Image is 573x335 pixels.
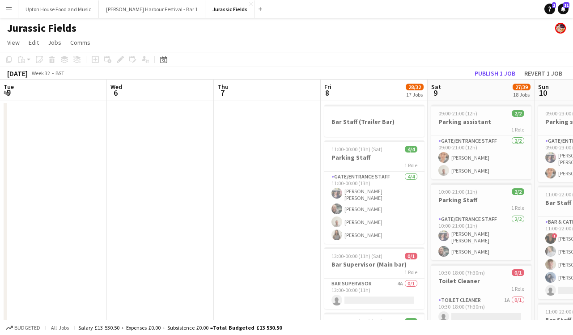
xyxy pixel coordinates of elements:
span: 13:00-00:00 (11h) (Sat) [331,253,382,259]
button: Upton House Food and Music [18,0,99,18]
div: [DATE] [7,69,28,78]
h3: Parking Staff [324,153,424,161]
span: 5 [2,88,14,98]
a: Jobs [44,37,65,48]
button: Jurassic Fields [205,0,255,18]
div: Salary £13 530.50 + Expenses £0.00 + Subsistence £0.00 = [78,324,282,331]
h3: Bar Supervisor (Main bar) [324,260,424,268]
a: View [4,37,23,48]
span: 11 [563,2,569,8]
app-card-role: Bar Supervisor4A0/113:00-00:00 (11h) [324,279,424,309]
span: Wed [110,83,122,91]
span: 8 [323,88,331,98]
span: Comms [70,38,90,47]
span: All jobs [49,324,71,331]
h1: Jurassic Fields [7,21,76,35]
span: View [7,38,20,47]
span: Fri [324,83,331,91]
button: [PERSON_NAME] Harbour Festival - Bar 1 [99,0,205,18]
span: Tue [4,83,14,91]
span: 7 [216,88,229,98]
span: Jobs [48,38,61,47]
app-job-card: 13:00-00:00 (11h) (Sat)0/1Bar Supervisor (Main bar)1 RoleBar Supervisor4A0/113:00-00:00 (11h) [324,247,424,309]
app-job-card: 11:00-00:00 (13h) (Sat)4/4Parking Staff1 RoleGate/Entrance staff4/411:00-00:00 (13h)[PERSON_NAME]... [324,140,424,244]
span: 6 [109,88,122,98]
span: Thu [217,83,229,91]
span: Total Budgeted £13 530.50 [213,324,282,331]
span: 1 [552,2,556,8]
a: 11 [558,4,569,14]
a: Comms [67,37,94,48]
h3: Bar Staff (Trailer Bar) [324,118,424,126]
span: Edit [29,38,39,47]
span: 13:00-00:00 (11h) (Sat) [331,318,382,325]
span: Week 32 [30,70,52,76]
app-job-card: Bar Staff (Trailer Bar) [324,105,424,137]
a: 1 [544,4,555,14]
app-card-role: Gate/Entrance staff4/411:00-00:00 (13h)[PERSON_NAME] [PERSON_NAME][PERSON_NAME][PERSON_NAME][PERS... [324,172,424,244]
button: Budgeted [4,323,42,333]
div: BST [55,70,64,76]
span: 11:00-00:00 (13h) (Sat) [331,146,382,153]
a: Edit [25,37,42,48]
span: Budgeted [14,325,40,331]
iframe: Chat Widget [373,14,573,335]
